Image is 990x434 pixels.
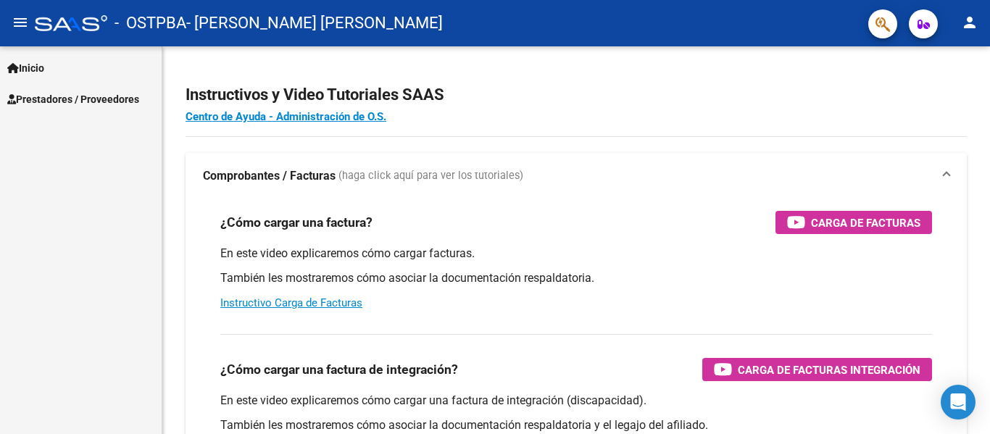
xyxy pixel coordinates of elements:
span: Carga de Facturas Integración [738,361,920,379]
div: Open Intercom Messenger [941,385,976,420]
span: Prestadores / Proveedores [7,91,139,107]
mat-icon: person [961,14,978,31]
span: Carga de Facturas [811,214,920,232]
h3: ¿Cómo cargar una factura? [220,212,373,233]
p: En este video explicaremos cómo cargar una factura de integración (discapacidad). [220,393,932,409]
span: - OSTPBA [115,7,186,39]
a: Centro de Ayuda - Administración de O.S. [186,110,386,123]
span: - [PERSON_NAME] [PERSON_NAME] [186,7,443,39]
span: Inicio [7,60,44,76]
h2: Instructivos y Video Tutoriales SAAS [186,81,967,109]
button: Carga de Facturas [775,211,932,234]
span: (haga click aquí para ver los tutoriales) [338,168,523,184]
button: Carga de Facturas Integración [702,358,932,381]
mat-expansion-panel-header: Comprobantes / Facturas (haga click aquí para ver los tutoriales) [186,153,967,199]
a: Instructivo Carga de Facturas [220,296,362,309]
p: También les mostraremos cómo asociar la documentación respaldatoria y el legajo del afiliado. [220,417,932,433]
p: También les mostraremos cómo asociar la documentación respaldatoria. [220,270,932,286]
h3: ¿Cómo cargar una factura de integración? [220,359,458,380]
p: En este video explicaremos cómo cargar facturas. [220,246,932,262]
mat-icon: menu [12,14,29,31]
strong: Comprobantes / Facturas [203,168,336,184]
